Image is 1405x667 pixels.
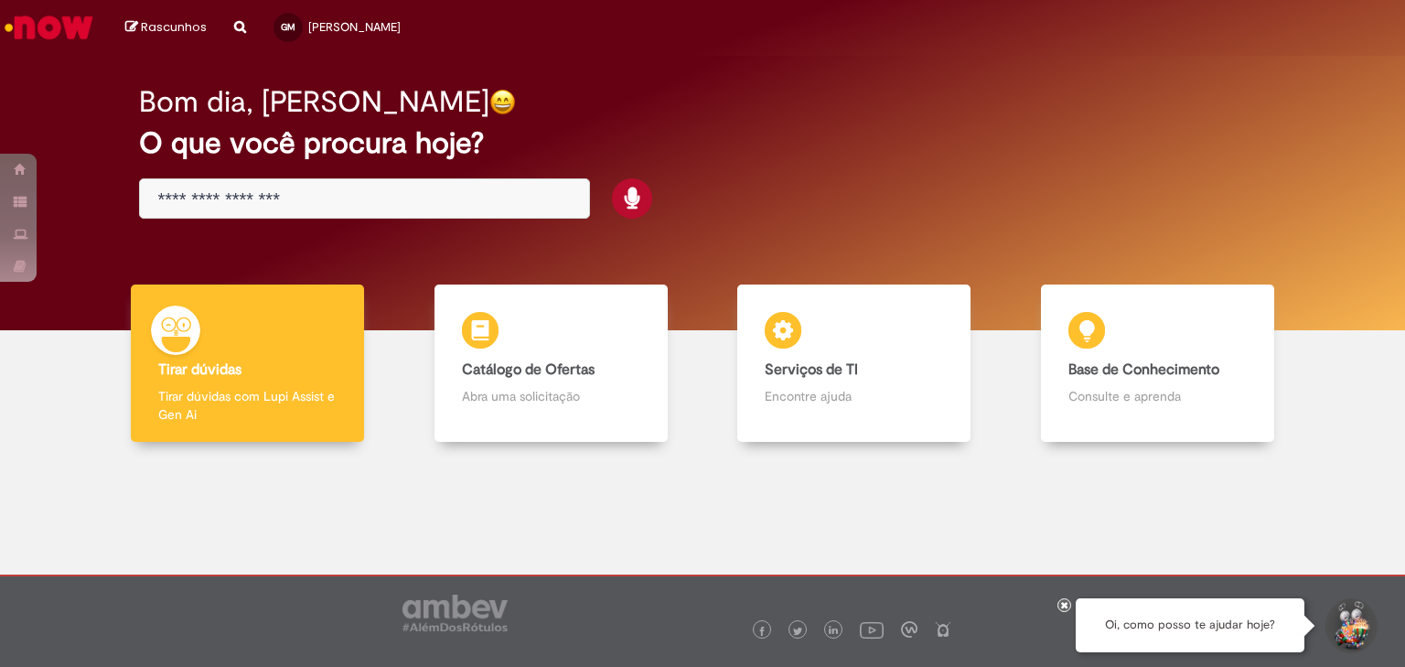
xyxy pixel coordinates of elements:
p: Encontre ajuda [765,387,943,405]
img: logo_footer_naosei.png [935,621,951,638]
a: Base de Conhecimento Consulte e aprenda [1006,285,1310,443]
b: Serviços de TI [765,360,858,379]
p: Abra uma solicitação [462,387,640,405]
img: ServiceNow [2,9,96,46]
h2: Bom dia, [PERSON_NAME] [139,86,489,118]
b: Catálogo de Ofertas [462,360,595,379]
img: logo_footer_linkedin.png [829,626,838,637]
a: Catálogo de Ofertas Abra uma solicitação [400,285,703,443]
span: Rascunhos [141,18,207,36]
p: Tirar dúvidas com Lupi Assist e Gen Ai [158,387,337,424]
b: Base de Conhecimento [1068,360,1219,379]
h2: O que você procura hoje? [139,127,1267,159]
a: Rascunhos [125,19,207,37]
b: Tirar dúvidas [158,360,241,379]
button: Iniciar Conversa de Suporte [1323,598,1378,653]
div: Oi, como posso te ajudar hoje? [1076,598,1304,652]
a: Tirar dúvidas Tirar dúvidas com Lupi Assist e Gen Ai [96,285,400,443]
img: happy-face.png [489,89,516,115]
span: [PERSON_NAME] [308,19,401,35]
span: GM [281,21,295,33]
img: logo_footer_facebook.png [757,627,767,636]
img: logo_footer_youtube.png [860,618,884,641]
img: logo_footer_ambev_rotulo_gray.png [402,595,508,631]
a: Serviços de TI Encontre ajuda [702,285,1006,443]
p: Consulte e aprenda [1068,387,1247,405]
img: logo_footer_workplace.png [901,621,917,638]
img: logo_footer_twitter.png [793,627,802,636]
